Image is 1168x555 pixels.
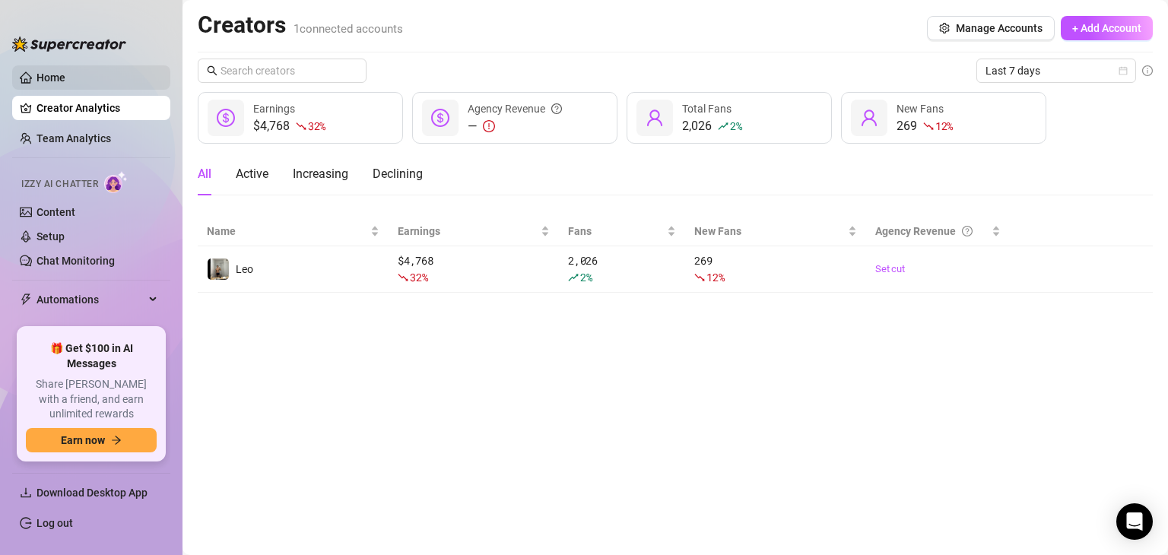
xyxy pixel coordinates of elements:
[685,217,866,246] th: New Fans
[26,341,157,371] span: 🎁 Get $100 in AI Messages
[1061,16,1153,40] button: + Add Account
[559,217,685,246] th: Fans
[373,165,423,183] div: Declining
[694,252,857,286] div: 269
[296,121,306,132] span: fall
[26,428,157,452] button: Earn nowarrow-right
[483,120,495,132] span: exclamation-circle
[468,117,562,135] div: —
[398,272,408,283] span: fall
[1119,66,1128,75] span: calendar
[21,177,98,192] span: Izzy AI Chatter
[236,263,253,275] span: Leo
[962,223,973,239] span: question-circle
[860,109,878,127] span: user
[36,71,65,84] a: Home
[36,132,111,144] a: Team Analytics
[985,59,1127,82] span: Last 7 days
[217,109,235,127] span: dollar-circle
[207,65,217,76] span: search
[104,171,128,193] img: AI Chatter
[956,22,1043,34] span: Manage Accounts
[20,487,32,499] span: download
[694,223,845,239] span: New Fans
[568,223,664,239] span: Fans
[36,96,158,120] a: Creator Analytics
[431,109,449,127] span: dollar-circle
[935,119,953,133] span: 12 %
[1142,65,1153,76] span: info-circle
[36,517,73,529] a: Log out
[61,434,105,446] span: Earn now
[706,270,724,284] span: 12 %
[897,117,953,135] div: 269
[389,217,559,246] th: Earnings
[198,11,403,40] h2: Creators
[468,100,562,117] div: Agency Revenue
[923,121,934,132] span: fall
[568,252,676,286] div: 2,026
[398,223,538,239] span: Earnings
[20,293,32,306] span: thunderbolt
[1072,22,1141,34] span: + Add Account
[682,117,741,135] div: 2,026
[36,230,65,243] a: Setup
[36,255,115,267] a: Chat Monitoring
[939,23,950,33] span: setting
[410,270,427,284] span: 32 %
[208,258,229,280] img: Leo
[221,62,345,79] input: Search creators
[875,223,988,239] div: Agency Revenue
[236,165,268,183] div: Active
[897,103,944,115] span: New Fans
[111,435,122,446] span: arrow-right
[36,287,144,312] span: Automations
[580,270,592,284] span: 2 %
[207,223,367,239] span: Name
[293,165,348,183] div: Increasing
[682,103,732,115] span: Total Fans
[198,217,389,246] th: Name
[875,262,1000,277] a: Set cut
[718,121,728,132] span: rise
[694,272,705,283] span: fall
[398,252,550,286] div: $ 4,768
[568,272,579,283] span: rise
[253,103,295,115] span: Earnings
[36,206,75,218] a: Content
[646,109,664,127] span: user
[26,377,157,422] span: Share [PERSON_NAME] with a friend, and earn unlimited rewards
[294,22,403,36] span: 1 connected accounts
[12,36,126,52] img: logo-BBDzfeDw.svg
[927,16,1055,40] button: Manage Accounts
[308,119,325,133] span: 32 %
[551,100,562,117] span: question-circle
[36,318,144,342] span: Chat Copilot
[36,487,148,499] span: Download Desktop App
[730,119,741,133] span: 2 %
[1116,503,1153,540] div: Open Intercom Messenger
[253,117,325,135] div: $4,768
[198,165,211,183] div: All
